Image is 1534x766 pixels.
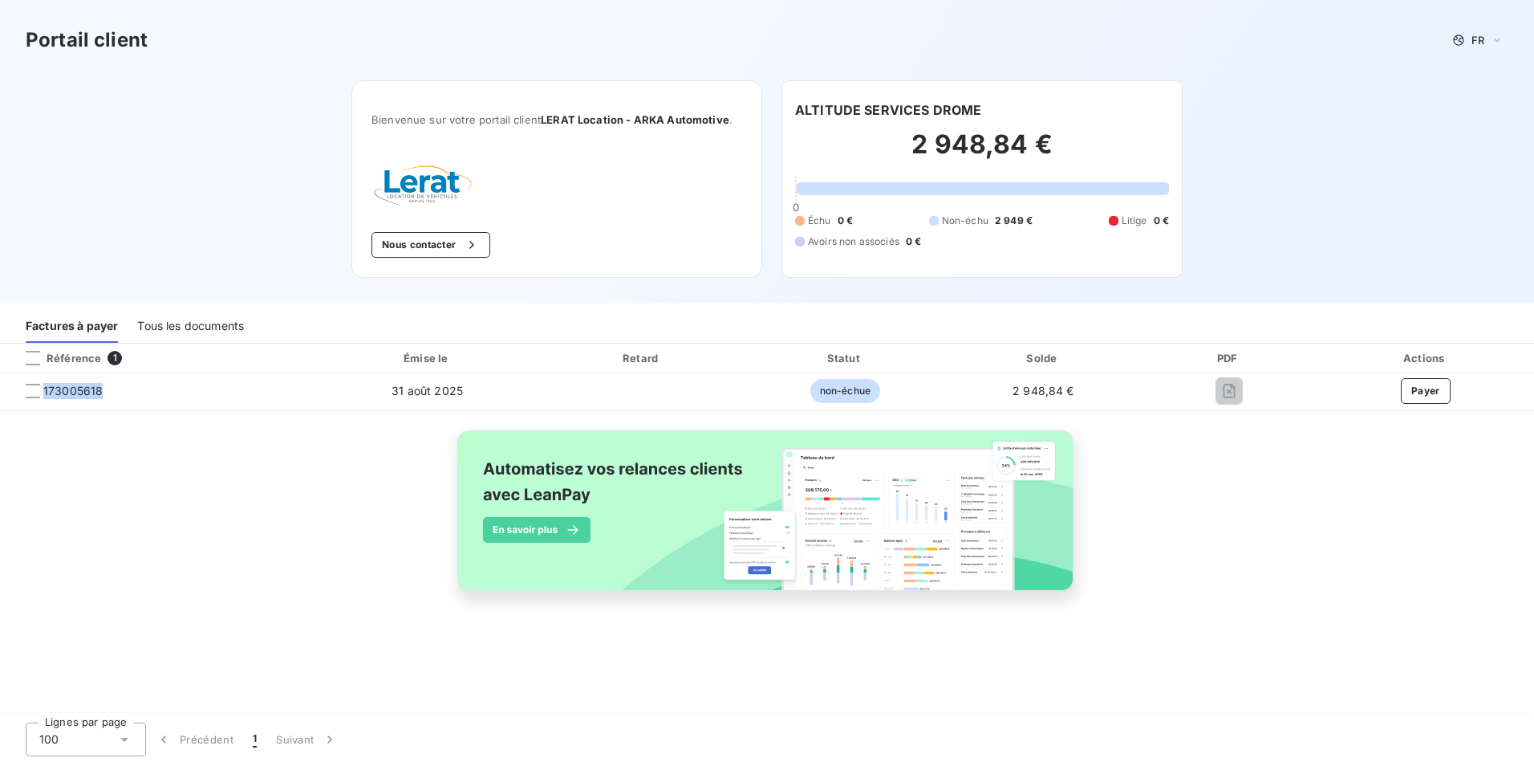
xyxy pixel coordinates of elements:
span: 0 [793,201,799,214]
div: Retard [542,350,741,366]
span: 100 [39,731,59,748]
span: non-échue [810,379,880,403]
img: banner [443,421,1091,618]
button: Nous contacter [371,232,490,258]
span: Litige [1122,214,1147,228]
span: 31 août 2025 [392,384,463,397]
span: Non-échu [942,214,988,228]
span: 2 949 € [995,214,1033,228]
img: Company logo [371,165,474,206]
button: Suivant [266,723,347,756]
span: 0 € [1154,214,1169,228]
button: 1 [243,723,266,756]
h3: Portail client [26,26,148,55]
span: 1 [108,351,122,365]
div: PDF [1144,350,1313,366]
span: 0 € [838,214,853,228]
div: Solde [948,350,1138,366]
span: 0 € [906,234,921,249]
span: Bienvenue sur votre portail client . [371,113,742,126]
div: Factures à payer [26,309,118,343]
button: Précédent [146,723,243,756]
button: Payer [1401,378,1451,404]
span: 1 [253,731,257,748]
span: FR [1471,34,1484,47]
div: Tous les documents [137,309,244,343]
h2: 2 948,84 € [795,128,1169,177]
div: Statut [748,350,942,366]
span: LERAT Location - ARKA Automotive [541,113,729,126]
span: 173005618 [43,383,103,399]
span: Avoirs non associés [808,234,899,249]
div: Référence [13,351,101,365]
div: Émise le [319,350,536,366]
h6: ALTITUDE SERVICES DROME [795,100,981,120]
span: Échu [808,214,831,228]
div: Actions [1320,350,1531,366]
span: 2 948,84 € [1013,384,1074,397]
